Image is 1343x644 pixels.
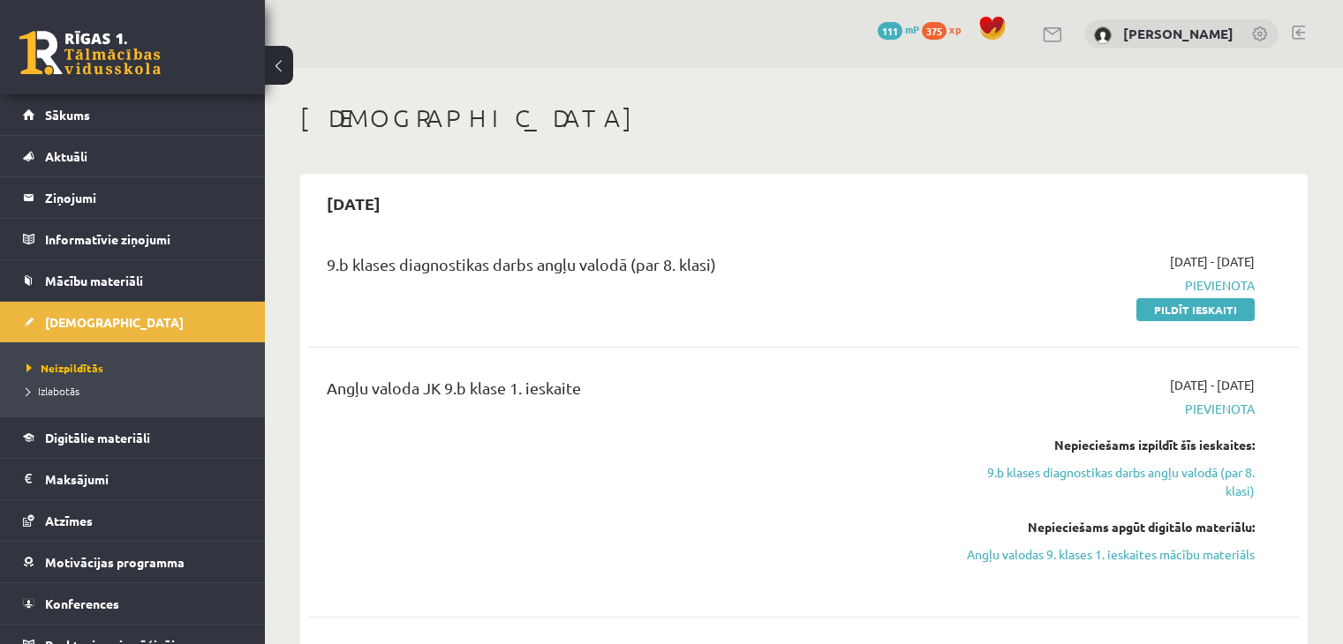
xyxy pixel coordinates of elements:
[23,136,243,176] a: Aktuāli
[26,384,79,398] span: Izlabotās
[963,545,1255,564] a: Angļu valodas 9. klases 1. ieskaites mācību materiāls
[922,22,970,36] a: 375 xp
[23,94,243,135] a: Sākums
[45,513,93,528] span: Atzīmes
[922,22,947,40] span: 375
[23,219,243,259] a: Informatīvie ziņojumi
[45,554,185,570] span: Motivācijas programma
[45,595,119,611] span: Konferences
[963,518,1255,536] div: Nepieciešams apgūt digitālo materiālu:
[1136,298,1255,321] a: Pildīt ieskaiti
[23,417,243,458] a: Digitālie materiāli
[45,430,150,446] span: Digitālie materiāli
[963,276,1255,295] span: Pievienota
[23,500,243,541] a: Atzīmes
[26,361,103,375] span: Neizpildītās
[905,22,919,36] span: mP
[23,177,243,218] a: Ziņojumi
[45,459,243,499] legend: Maksājumi
[45,177,243,218] legend: Ziņojumi
[19,31,161,75] a: Rīgas 1. Tālmācības vidusskola
[45,107,90,123] span: Sākums
[26,383,247,399] a: Izlabotās
[309,183,398,224] h2: [DATE]
[45,273,143,288] span: Mācību materiāli
[26,360,247,376] a: Neizpildītās
[300,103,1308,133] h1: [DEMOGRAPHIC_DATA]
[23,302,243,342] a: [DEMOGRAPHIC_DATA]
[949,22,961,36] span: xp
[963,436,1255,454] div: Nepieciešams izpildīt šīs ieskaites:
[963,400,1255,418] span: Pievienota
[23,260,243,301] a: Mācību materiāli
[878,22,919,36] a: 111 mP
[23,459,243,499] a: Maksājumi
[1170,376,1255,394] span: [DATE] - [DATE]
[327,252,937,285] div: 9.b klases diagnostikas darbs angļu valodā (par 8. klasi)
[45,314,184,330] span: [DEMOGRAPHIC_DATA]
[878,22,902,40] span: 111
[45,219,243,259] legend: Informatīvie ziņojumi
[1123,25,1234,42] a: [PERSON_NAME]
[1094,26,1112,44] img: Kārlis Šūtelis
[1170,252,1255,271] span: [DATE] - [DATE]
[45,148,87,164] span: Aktuāli
[963,463,1255,500] a: 9.b klases diagnostikas darbs angļu valodā (par 8. klasi)
[23,583,243,624] a: Konferences
[23,542,243,582] a: Motivācijas programma
[327,376,937,408] div: Angļu valoda JK 9.b klase 1. ieskaite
